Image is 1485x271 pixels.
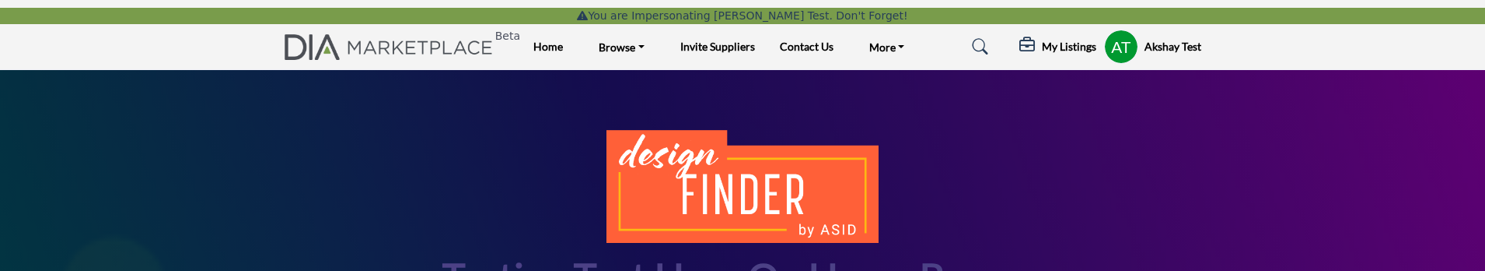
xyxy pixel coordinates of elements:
[957,34,998,59] a: Search
[533,40,563,53] a: Home
[858,36,916,58] a: More
[680,40,755,53] a: Invite Suppliers
[285,34,501,60] a: Beta
[285,34,501,60] img: Site Logo
[1144,39,1201,55] h5: Akshay Test
[1019,37,1096,56] div: My Listings
[588,36,655,58] a: Browse
[780,40,833,53] a: Contact Us
[606,130,879,242] img: image
[1042,40,1096,54] h5: My Listings
[1104,30,1138,64] button: Show hide supplier dropdown
[495,30,520,43] h6: Beta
